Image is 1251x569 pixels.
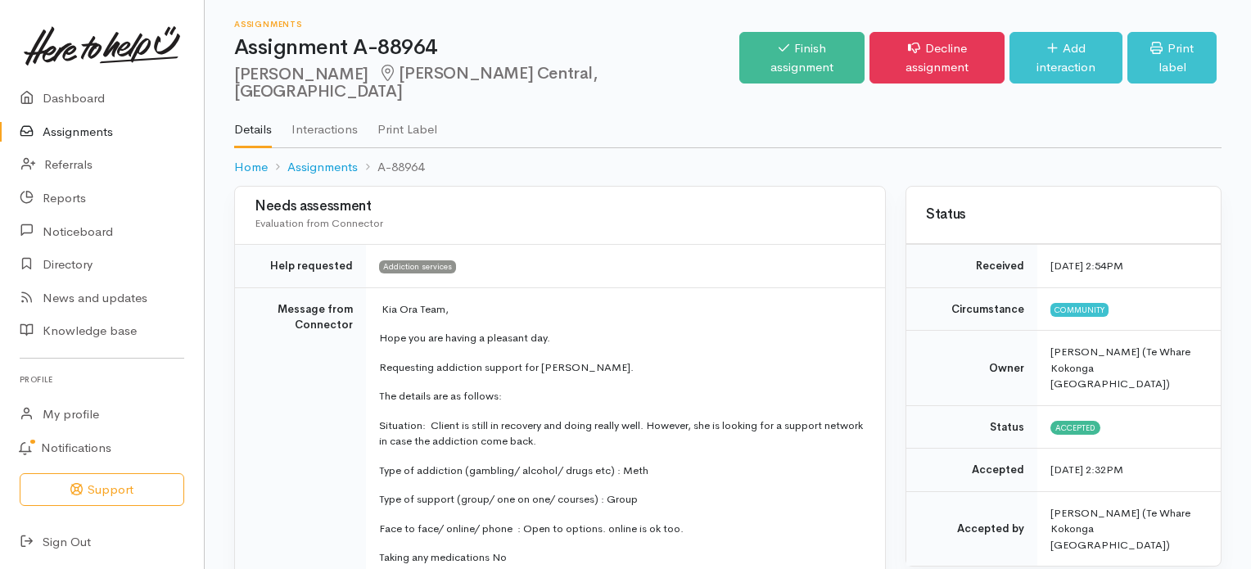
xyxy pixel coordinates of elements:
[358,158,424,177] li: A-88964
[906,405,1037,449] td: Status
[379,360,634,374] span: Requesting addiction support for [PERSON_NAME].
[1009,32,1122,84] a: Add interaction
[869,32,1005,84] a: Decline assignment
[906,245,1037,288] td: Received
[906,331,1037,406] td: Owner
[379,463,648,477] span: Type of addiction (gambling/ alcohol/ drugs etc) : Meth
[1050,421,1100,434] span: Accepted
[906,491,1037,566] td: Accepted by
[234,36,739,60] h1: Assignment A-88964
[234,20,739,29] h6: Assignments
[291,101,358,147] a: Interactions
[235,245,366,288] td: Help requested
[255,199,865,215] h3: Needs assessment
[1050,345,1190,391] span: [PERSON_NAME] (Te Whare Kokonga [GEOGRAPHIC_DATA])
[1127,32,1217,84] a: Print label
[234,63,598,102] span: [PERSON_NAME] Central, [GEOGRAPHIC_DATA]
[234,158,268,177] a: Home
[287,158,358,177] a: Assignments
[234,101,272,148] a: Details
[379,492,638,506] span: Type of support (group/ one on one/ courses) : Group
[1037,491,1221,566] td: [PERSON_NAME] (Te Whare Kokonga [GEOGRAPHIC_DATA])
[926,207,1201,223] h3: Status
[377,101,437,147] a: Print Label
[1050,259,1123,273] time: [DATE] 2:54PM
[379,418,863,449] span: Situation: Client is still in recovery and doing really well. However, she is looking for a suppo...
[234,148,1222,187] nav: breadcrumb
[1050,303,1109,316] span: Community
[20,368,184,391] h6: Profile
[739,32,865,84] a: Finish assignment
[379,301,865,318] p: Kia Ora Team,
[906,287,1037,331] td: Circumstance
[379,549,865,566] p: Taking any medications No
[20,473,184,507] button: Support
[1050,463,1123,476] time: [DATE] 2:32PM
[234,65,739,102] h2: [PERSON_NAME]
[379,389,502,403] span: The details are as follows:
[379,260,456,273] span: Addiction services
[906,449,1037,492] td: Accepted
[379,331,550,345] span: Hope you are having a pleasant day.
[255,216,383,230] span: Evaluation from Connector
[379,522,684,535] span: Face to face/ online/ phone : Open to options. online is ok too.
